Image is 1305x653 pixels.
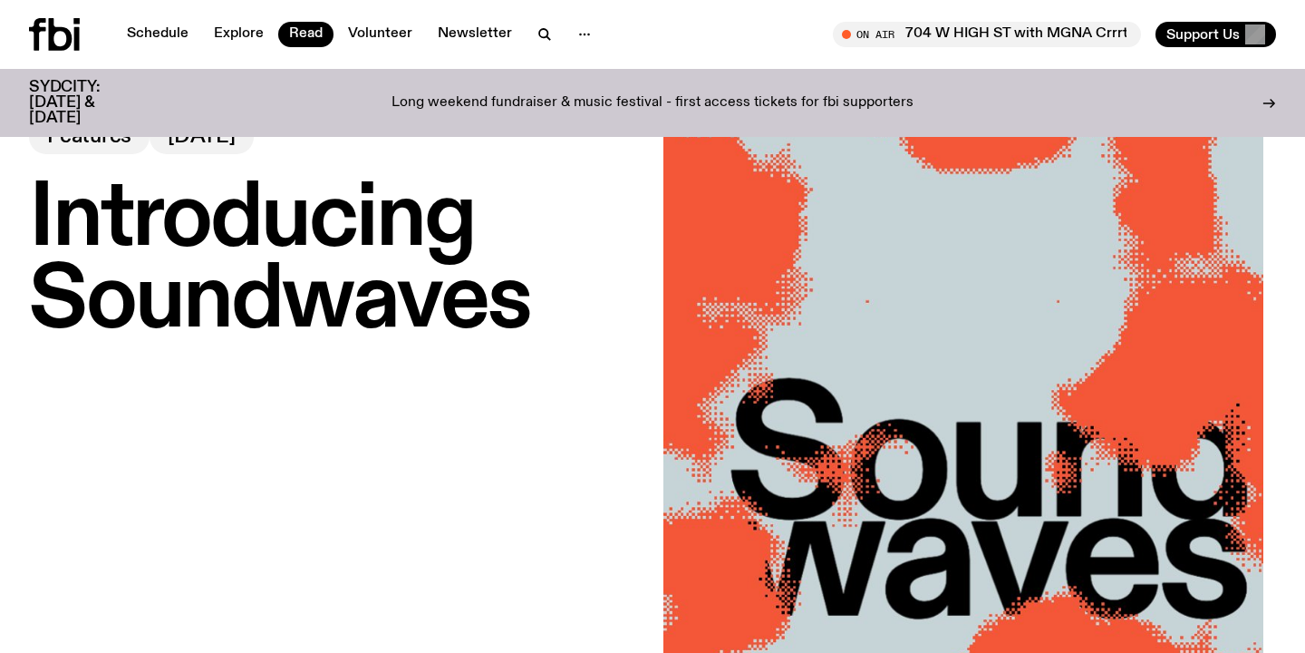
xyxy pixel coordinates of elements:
button: Support Us [1155,22,1276,47]
a: Schedule [116,22,199,47]
a: Explore [203,22,275,47]
span: [DATE] [168,127,236,147]
p: Long weekend fundraiser & music festival - first access tickets for fbi supporters [391,95,913,112]
span: Support Us [1166,26,1240,43]
a: Newsletter [427,22,523,47]
h3: SYDCITY: [DATE] & [DATE] [29,80,145,126]
button: On Air704 W HIGH ST with MGNA Crrrta [833,22,1141,47]
a: Volunteer [337,22,423,47]
h1: Introducing Soundwaves [29,180,642,343]
span: Features [47,127,131,147]
a: Read [278,22,333,47]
